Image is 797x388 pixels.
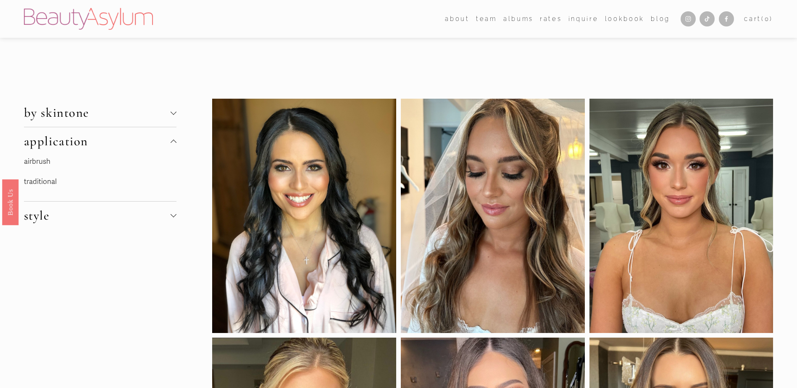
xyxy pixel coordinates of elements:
[568,13,599,25] a: Inquire
[2,179,18,225] a: Book Us
[476,13,497,25] span: team
[476,13,497,25] a: folder dropdown
[761,15,773,22] span: ( )
[24,177,57,186] a: traditional
[700,11,715,26] a: TikTok
[503,13,534,25] a: albums
[24,208,171,223] span: style
[681,11,696,26] a: Instagram
[24,134,171,149] span: application
[765,15,770,22] span: 0
[540,13,562,25] a: Rates
[744,13,773,25] a: 0 items in cart
[719,11,734,26] a: Facebook
[445,13,469,25] span: about
[24,105,171,121] span: by skintone
[24,8,153,30] img: Beauty Asylum | Bridal Hair &amp; Makeup Charlotte &amp; Atlanta
[24,202,176,230] button: style
[445,13,469,25] a: folder dropdown
[24,99,176,127] button: by skintone
[651,13,670,25] a: Blog
[24,127,176,155] button: application
[24,157,50,166] a: airbrush
[605,13,644,25] a: Lookbook
[24,155,176,201] div: application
